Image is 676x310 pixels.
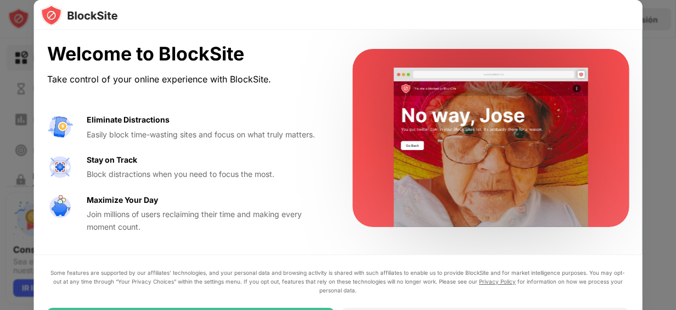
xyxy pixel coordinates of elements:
[87,208,326,233] div: Join millions of users reclaiming their time and making every moment count.
[87,129,326,141] div: Easily block time-wasting sites and focus on what truly matters.
[47,154,74,180] img: value-focus.svg
[47,194,74,220] img: value-safe-time.svg
[41,4,118,26] img: logo-blocksite.svg
[87,154,137,166] div: Stay on Track
[87,168,326,180] div: Block distractions when you need to focus the most.
[47,268,629,295] div: Some features are supported by our affiliates’ technologies, and your personal data and browsing ...
[47,43,326,65] div: Welcome to BlockSite
[479,278,516,285] a: Privacy Policy
[47,71,326,87] div: Take control of your online experience with BlockSite.
[87,194,158,206] div: Maximize Your Day
[87,114,170,126] div: Eliminate Distractions
[47,114,74,140] img: value-avoid-distractions.svg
